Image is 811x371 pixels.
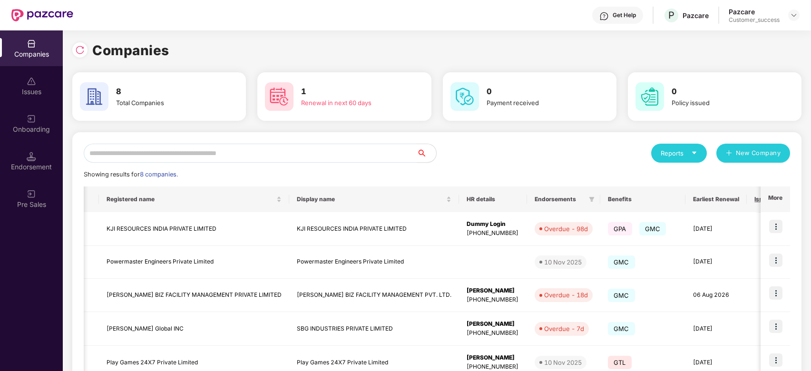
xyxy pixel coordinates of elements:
th: Registered name [99,186,289,212]
div: 10 Nov 2025 [544,257,582,267]
th: HR details [459,186,527,212]
span: GMC [639,222,666,235]
td: KJI RESOURCES INDIA PRIVATE LIMITED [99,212,289,246]
td: [PERSON_NAME] Global INC [99,312,289,346]
h3: 8 [116,86,219,98]
th: Display name [289,186,459,212]
h1: Companies [92,40,169,61]
td: Powermaster Engineers Private Limited [289,246,459,279]
div: Customer_success [729,16,780,24]
button: search [417,144,437,163]
th: Earliest Renewal [685,186,747,212]
div: 0 [754,324,780,333]
img: svg+xml;base64,PHN2ZyB4bWxucz0iaHR0cDovL3d3dy53My5vcmcvMjAwMC9zdmciIHdpZHRoPSI2MCIgaGVpZ2h0PSI2MC... [450,82,479,111]
div: Dummy Login [467,220,519,229]
div: 0 [754,257,780,266]
div: [PERSON_NAME] [467,353,519,362]
img: svg+xml;base64,PHN2ZyB3aWR0aD0iMTQuNSIgaGVpZ2h0PSIxNC41IiB2aWV3Qm94PSIwIDAgMTYgMTYiIGZpbGw9Im5vbm... [27,152,36,161]
img: svg+xml;base64,PHN2ZyBpZD0iSGVscC0zMngzMiIgeG1sbnM9Imh0dHA6Ly93d3cudzMub3JnLzIwMDAvc3ZnIiB3aWR0aD... [599,11,609,21]
span: Registered name [107,195,274,203]
span: New Company [736,148,781,158]
img: New Pazcare Logo [11,9,73,21]
img: icon [769,254,782,267]
div: Overdue - 18d [544,290,588,300]
div: Total Companies [116,98,219,107]
span: GTL [608,356,632,369]
div: Pazcare [683,11,709,20]
img: svg+xml;base64,PHN2ZyBpZD0iSXNzdWVzX2Rpc2FibGVkIiB4bWxucz0iaHR0cDovL3d3dy53My5vcmcvMjAwMC9zdmciIH... [27,77,36,86]
span: Showing results for [84,171,178,178]
img: icon [769,286,782,300]
div: Pazcare [729,7,780,16]
img: svg+xml;base64,PHN2ZyB4bWxucz0iaHR0cDovL3d3dy53My5vcmcvMjAwMC9zdmciIHdpZHRoPSI2MCIgaGVpZ2h0PSI2MC... [265,82,293,111]
div: Payment received [487,98,590,107]
img: svg+xml;base64,PHN2ZyB3aWR0aD0iMjAiIGhlaWdodD0iMjAiIHZpZXdCb3g9IjAgMCAyMCAyMCIgZmlsbD0ibm9uZSIgeG... [27,189,36,199]
div: Overdue - 98d [544,224,588,234]
img: svg+xml;base64,PHN2ZyBpZD0iQ29tcGFuaWVzIiB4bWxucz0iaHR0cDovL3d3dy53My5vcmcvMjAwMC9zdmciIHdpZHRoPS... [27,39,36,49]
img: svg+xml;base64,PHN2ZyB4bWxucz0iaHR0cDovL3d3dy53My5vcmcvMjAwMC9zdmciIHdpZHRoPSI2MCIgaGVpZ2h0PSI2MC... [635,82,664,111]
img: icon [769,320,782,333]
td: [DATE] [685,312,747,346]
h3: 0 [672,86,775,98]
td: KJI RESOURCES INDIA PRIVATE LIMITED [289,212,459,246]
div: Get Help [613,11,636,19]
td: SBG INDUSTRIES PRIVATE LIMITED [289,312,459,346]
td: 06 Aug 2026 [685,279,747,312]
button: plusNew Company [716,144,790,163]
h3: 0 [487,86,590,98]
span: plus [726,150,732,157]
img: icon [769,220,782,233]
span: Endorsements [535,195,585,203]
div: 0 [754,358,780,367]
span: GMC [608,289,635,302]
td: [PERSON_NAME] BIZ FACILITY MANAGEMENT PVT. LTD. [289,279,459,312]
td: [PERSON_NAME] BIZ FACILITY MANAGEMENT PRIVATE LIMITED [99,279,289,312]
img: svg+xml;base64,PHN2ZyB4bWxucz0iaHR0cDovL3d3dy53My5vcmcvMjAwMC9zdmciIHdpZHRoPSI2MCIgaGVpZ2h0PSI2MC... [80,82,108,111]
div: Overdue - 7d [544,324,584,333]
div: [PHONE_NUMBER] [467,295,519,304]
div: Reports [661,148,697,158]
th: Issues [747,186,788,212]
td: [DATE] [685,212,747,246]
span: GMC [608,255,635,269]
span: GMC [608,322,635,335]
span: P [668,10,674,21]
span: filter [587,194,596,205]
div: [PHONE_NUMBER] [467,229,519,238]
img: svg+xml;base64,PHN2ZyB3aWR0aD0iMjAiIGhlaWdodD0iMjAiIHZpZXdCb3g9IjAgMCAyMCAyMCIgZmlsbD0ibm9uZSIgeG... [27,114,36,124]
h3: 1 [301,86,404,98]
div: 10 Nov 2025 [544,358,582,367]
div: [PERSON_NAME] [467,320,519,329]
span: GPA [608,222,632,235]
td: [DATE] [685,246,747,279]
div: Renewal in next 60 days [301,98,404,107]
div: Policy issued [672,98,775,107]
img: svg+xml;base64,PHN2ZyBpZD0iRHJvcGRvd24tMzJ4MzIiIHhtbG5zPSJodHRwOi8vd3d3LnczLm9yZy8yMDAwL3N2ZyIgd2... [790,11,798,19]
span: caret-down [691,150,697,156]
span: filter [589,196,595,202]
span: Display name [297,195,444,203]
span: search [417,149,436,157]
div: [PERSON_NAME] [467,286,519,295]
div: 0 [754,291,780,300]
img: svg+xml;base64,PHN2ZyBpZD0iUmVsb2FkLTMyeDMyIiB4bWxucz0iaHR0cDovL3d3dy53My5vcmcvMjAwMC9zdmciIHdpZH... [75,45,85,55]
th: More [761,186,790,212]
div: [PHONE_NUMBER] [467,329,519,338]
td: Powermaster Engineers Private Limited [99,246,289,279]
th: Benefits [600,186,685,212]
span: 8 companies. [140,171,178,178]
img: icon [769,353,782,367]
div: 0 [754,225,780,234]
span: Issues [754,195,773,203]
